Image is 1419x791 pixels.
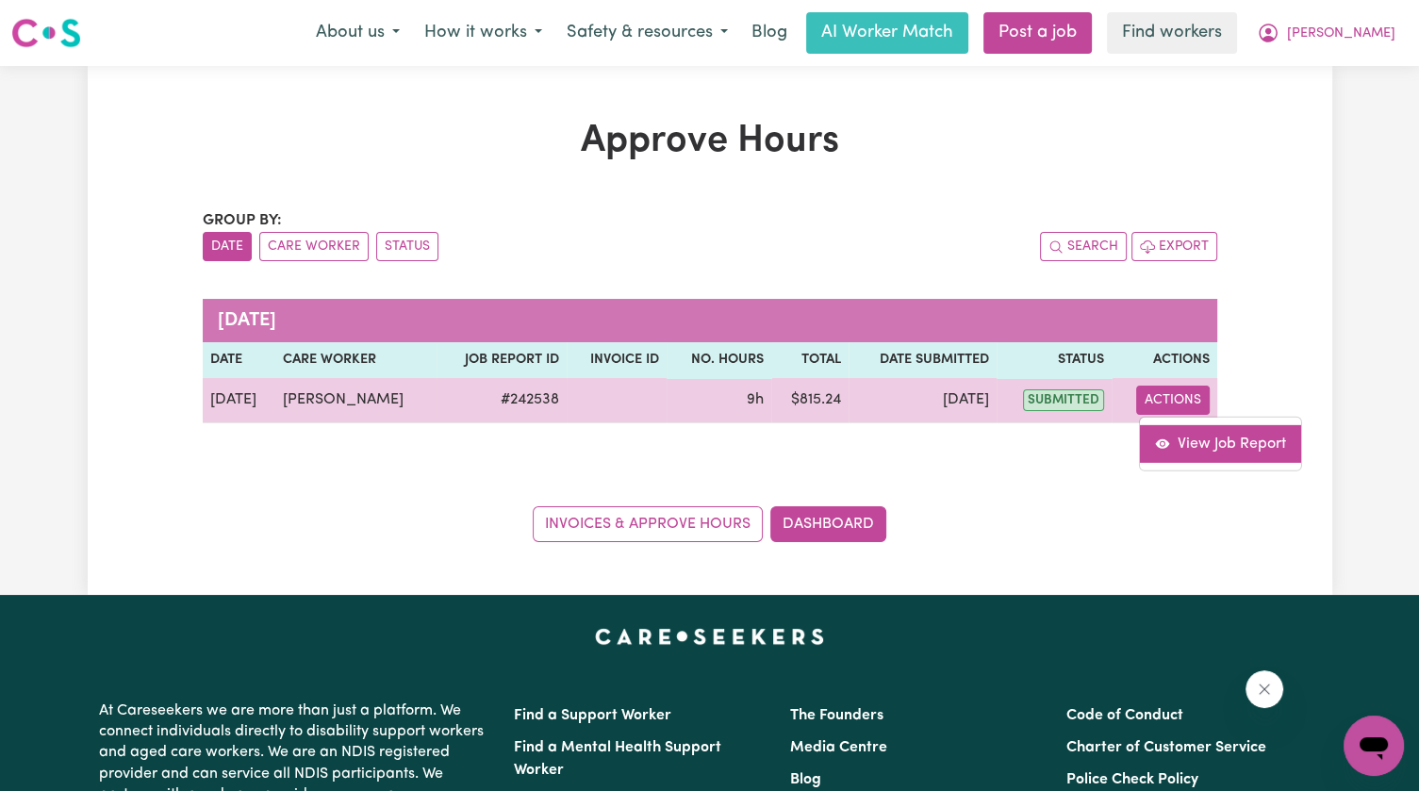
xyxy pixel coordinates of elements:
[1040,232,1127,261] button: Search
[771,342,849,378] th: Total
[203,378,275,423] td: [DATE]
[1287,24,1395,44] span: [PERSON_NAME]
[667,342,771,378] th: No. Hours
[1344,716,1404,776] iframe: Button to launch messaging window
[983,12,1092,54] a: Post a job
[376,232,438,261] button: sort invoices by paid status
[437,342,567,378] th: Job Report ID
[203,299,1217,342] caption: [DATE]
[567,342,667,378] th: Invoice ID
[1245,13,1408,53] button: My Account
[203,342,275,378] th: Date
[1112,342,1217,378] th: Actions
[1131,232,1217,261] button: Export
[1139,424,1300,462] a: View job report 242538
[740,12,799,54] a: Blog
[1136,386,1210,415] button: Actions
[790,740,887,755] a: Media Centre
[1066,708,1183,723] a: Code of Conduct
[304,13,412,53] button: About us
[11,13,114,28] span: Need any help?
[1138,416,1301,470] div: Actions
[849,378,997,423] td: [DATE]
[1023,389,1104,411] span: submitted
[1246,670,1283,708] iframe: Close message
[790,772,821,787] a: Blog
[203,119,1217,164] h1: Approve Hours
[437,378,567,423] td: # 242538
[203,232,252,261] button: sort invoices by date
[514,708,671,723] a: Find a Support Worker
[1107,12,1237,54] a: Find workers
[997,342,1111,378] th: Status
[275,378,437,423] td: [PERSON_NAME]
[275,342,437,378] th: Care worker
[11,11,81,55] a: Careseekers logo
[806,12,968,54] a: AI Worker Match
[203,213,282,228] span: Group by:
[1066,772,1198,787] a: Police Check Policy
[514,740,721,778] a: Find a Mental Health Support Worker
[595,629,824,644] a: Careseekers home page
[1066,740,1266,755] a: Charter of Customer Service
[533,506,763,542] a: Invoices & Approve Hours
[790,708,883,723] a: The Founders
[771,378,849,423] td: $ 815.24
[11,16,81,50] img: Careseekers logo
[554,13,740,53] button: Safety & resources
[412,13,554,53] button: How it works
[259,232,369,261] button: sort invoices by care worker
[747,392,764,407] span: 9 hours
[770,506,886,542] a: Dashboard
[849,342,997,378] th: Date Submitted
